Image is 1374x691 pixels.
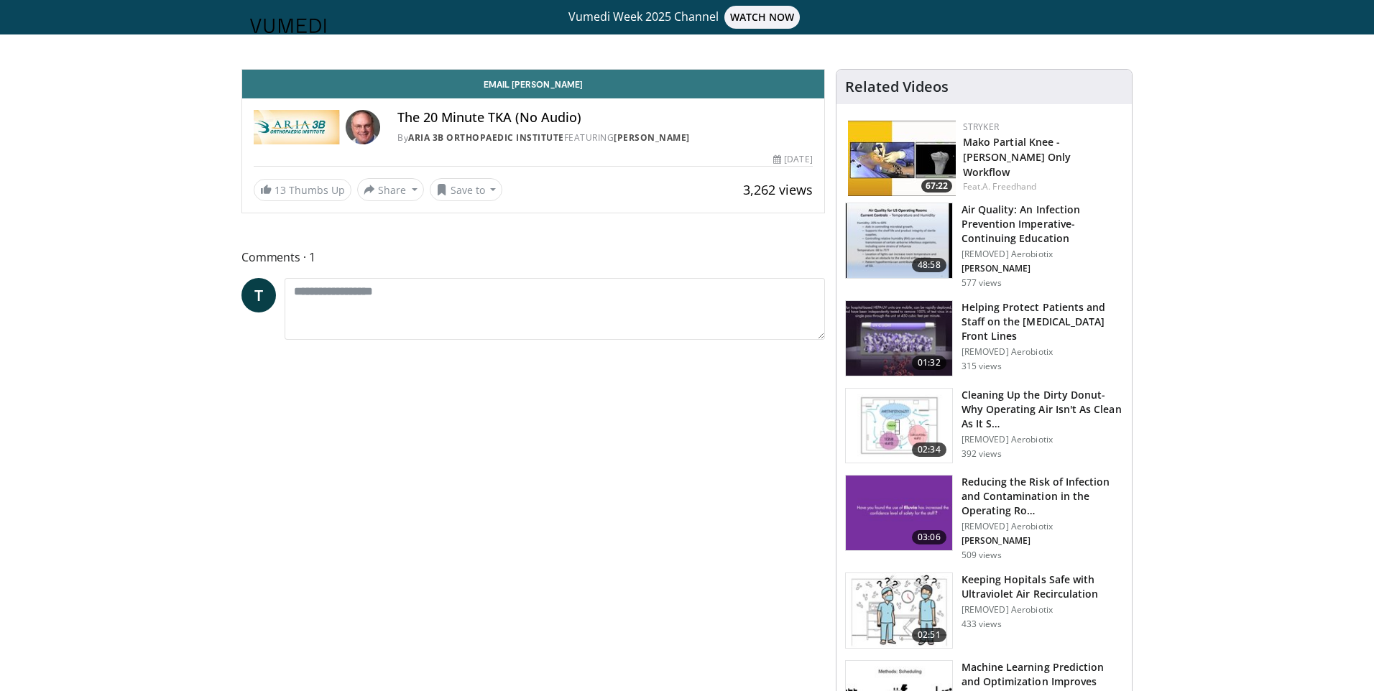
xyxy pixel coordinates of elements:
img: 582fe15d-7f49-4014-a117-6602c100575e.150x105_q85_crop-smart_upscale.jpg [846,389,952,463]
div: [DATE] [773,153,812,166]
img: VuMedi Logo [250,19,326,33]
h3: Air Quality: An Infection Prevention Imperative-Continuing Education [962,203,1123,246]
a: Aria 3B Orthopaedic Institute [408,131,564,144]
p: 577 views [962,277,1002,289]
p: 315 views [962,361,1002,372]
p: [REMOVED] Aerobiotix [962,434,1123,445]
span: 48:58 [912,258,946,272]
span: 13 [275,183,286,197]
a: Stryker [963,121,999,133]
img: Aria 3B Orthopaedic Institute [254,110,340,144]
a: 48:58 Air Quality: An Infection Prevention Imperative-Continuing Education [REMOVED] Aerobiotix [... [845,203,1123,289]
span: 3,262 views [743,181,813,198]
p: [REMOVED] Aerobiotix [962,249,1123,260]
p: 433 views [962,618,1002,630]
a: 01:32 Helping Protect Patients and Staff on the [MEDICAL_DATA] Front Lines [REMOVED] Aerobiotix 3... [845,300,1123,376]
a: 13 Thumbs Up [254,179,351,201]
a: T [241,278,276,312]
p: Joe Rubino [962,535,1123,547]
a: 02:34 Cleaning Up the Dirty Donut-Why Operating Air Isn't As Clean As It S… [REMOVED] Aerobiotix ... [845,388,1123,464]
div: Feat. [963,180,1120,193]
img: ec9b2cd7-8b41-447a-8c67-9325ab4e0f29.150x105_q85_crop-smart_upscale.jpg [846,301,952,376]
a: Mako Partial Knee - [PERSON_NAME] Only Workflow [963,135,1071,179]
span: 02:34 [912,442,946,457]
img: 3cf97d86-6cc1-49c9-b26e-ef7bba161879.150x105_q85_crop-smart_upscale.jpg [846,203,952,278]
img: dc69b858-21f6-4c50-808c-126f4672f1f7.150x105_q85_crop-smart_upscale.jpg [848,121,956,196]
p: [REMOVED] Aerobiotix [962,521,1123,532]
span: 01:32 [912,356,946,370]
span: 67:22 [921,180,952,193]
span: Comments 1 [241,248,825,266]
span: 02:51 [912,628,946,642]
a: Email [PERSON_NAME] [242,70,824,98]
img: 3b32f8c2-a568-4148-8203-ce0924ef776d.150x105_q85_crop-smart_upscale.jpg [846,476,952,550]
a: 02:51 Keeping Hopitals Safe with Ultraviolet Air Recirculation [REMOVED] Aerobiotix 433 views [845,572,1123,649]
h3: Reducing the Risk of Infection and Contamination in the Operating Room [962,475,1123,518]
a: 03:06 Reducing the Risk of Infection and Contamination in the Operating Ro… [REMOVED] Aerobiotix ... [845,475,1123,561]
p: 392 views [962,448,1002,460]
button: Save to [430,178,503,201]
a: A. Freedhand [982,180,1036,193]
h4: Related Videos [845,78,949,96]
div: By FEATURING [397,131,813,144]
button: Share [357,178,424,201]
a: 67:22 [848,121,956,196]
p: 509 views [962,549,1002,561]
span: 03:06 [912,530,946,544]
p: [REMOVED] Aerobiotix [962,604,1123,616]
img: Avatar [346,110,380,144]
img: ee97918f-864d-4d5b-9ac5-2d5ab9a275f3.150x105_q85_crop-smart_upscale.jpg [846,573,952,648]
h3: Keeping Hopitals Safe with Ultraviolet Air Recirculation [962,572,1123,601]
p: [REMOVED] Aerobiotix [962,346,1123,358]
a: [PERSON_NAME] [614,131,690,144]
h3: Helping Protect Patients and Staff on the [MEDICAL_DATA] Front Lines [962,300,1123,343]
h3: Cleaning Up the Dirty Donut-Why Operating Air Isn't As Clean As It Should Be [962,388,1123,431]
p: Maureen Spencer [962,263,1123,274]
h4: The 20 Minute TKA (No Audio) [397,110,813,126]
